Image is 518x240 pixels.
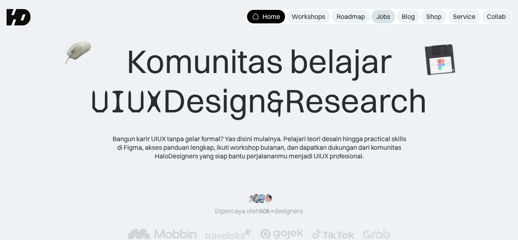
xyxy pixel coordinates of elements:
[91,82,163,121] span: UIUX
[287,10,330,23] a: Workshops
[397,10,420,23] a: Blog
[482,10,511,23] a: Collab
[215,207,303,215] div: Dipercaya oleh designers
[453,12,475,21] div: Service
[371,10,395,23] a: Jobs
[112,135,407,160] div: Bangun karir UIUX tanpa gelar formal? Yas disini mulainya. Pelajari teori desain hingga practical...
[448,10,480,23] a: Service
[332,10,370,23] a: Roadmap
[426,12,441,21] div: Shop
[267,82,285,121] span: &
[292,12,325,21] div: Workshops
[259,207,274,215] span: 50k+
[262,12,280,21] div: Home
[421,10,446,23] a: Shop
[247,10,285,23] a: Home
[376,12,390,21] div: Jobs
[402,12,415,21] div: Blog
[487,12,506,21] div: Collab
[91,41,427,121] div: Komunitas belajar Design Research
[337,12,365,21] div: Roadmap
